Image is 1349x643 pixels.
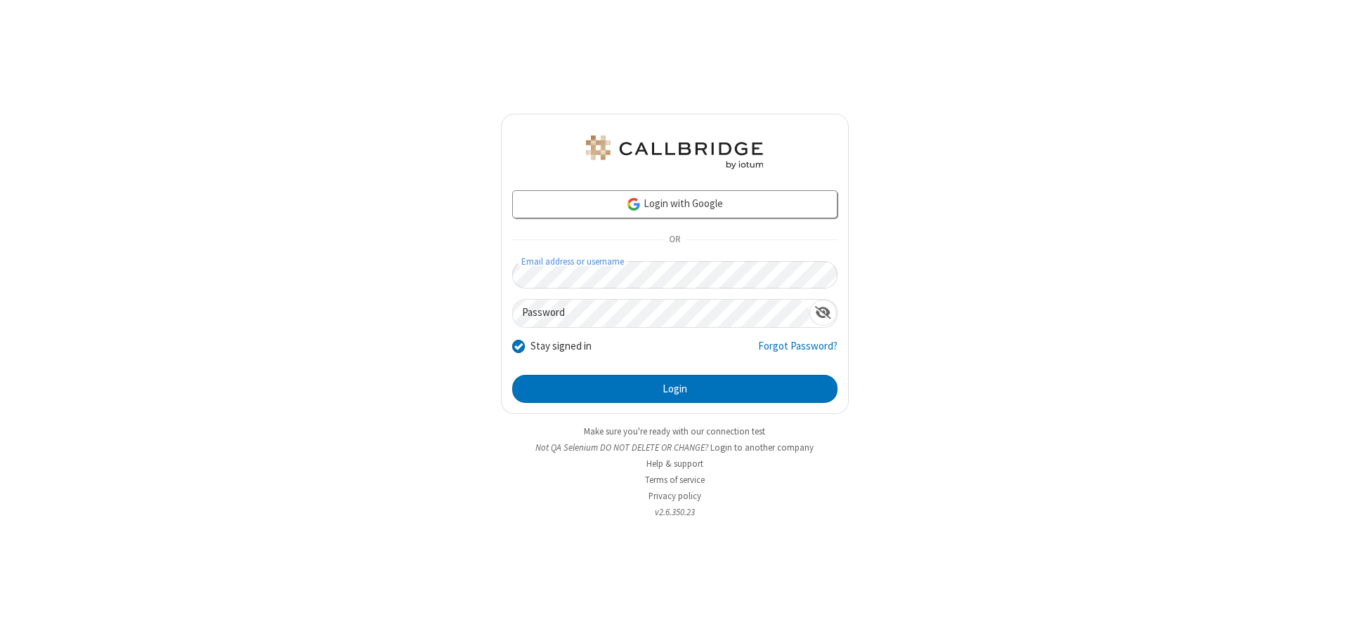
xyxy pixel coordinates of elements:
button: Login [512,375,838,403]
a: Login with Google [512,190,838,218]
li: Not QA Selenium DO NOT DELETE OR CHANGE? [501,441,849,454]
a: Terms of service [645,474,705,486]
span: OR [663,230,686,250]
a: Privacy policy [649,490,701,502]
img: google-icon.png [626,197,641,212]
a: Help & support [646,458,703,470]
iframe: Chat [1314,606,1338,633]
input: Password [513,300,809,327]
label: Stay signed in [530,338,592,354]
a: Make sure you're ready with our connection test [584,425,765,437]
img: QA Selenium DO NOT DELETE OR CHANGE [583,135,766,169]
a: Forgot Password? [758,338,838,365]
input: Email address or username [512,261,838,289]
div: Show password [809,300,837,326]
li: v2.6.350.23 [501,505,849,519]
button: Login to another company [710,441,814,454]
